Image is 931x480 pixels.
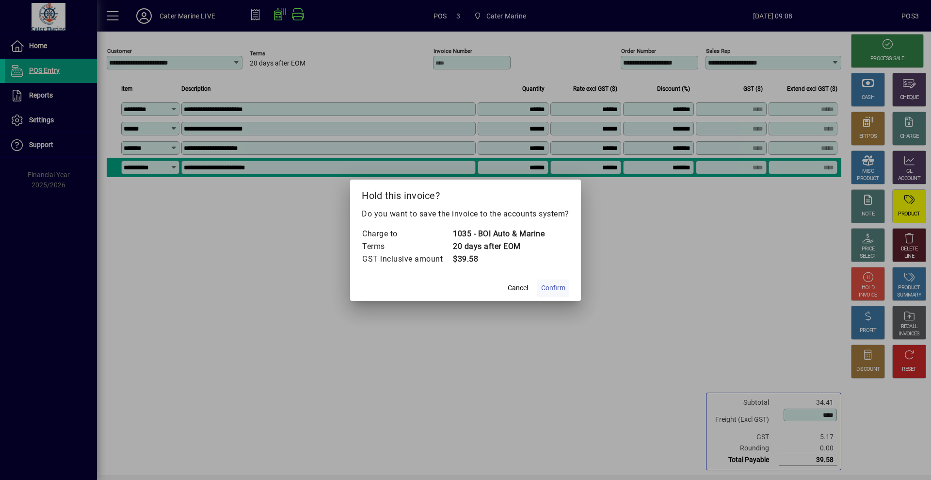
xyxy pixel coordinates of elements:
p: Do you want to save the invoice to the accounts system? [362,208,569,220]
h2: Hold this invoice? [350,180,581,208]
td: GST inclusive amount [362,253,452,265]
td: Terms [362,240,452,253]
td: 20 days after EOM [452,240,545,253]
td: 1035 - BOI Auto & Marine [452,228,545,240]
button: Confirm [537,280,569,297]
td: $39.58 [452,253,545,265]
span: Confirm [541,283,565,293]
td: Charge to [362,228,452,240]
button: Cancel [502,280,533,297]
span: Cancel [508,283,528,293]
